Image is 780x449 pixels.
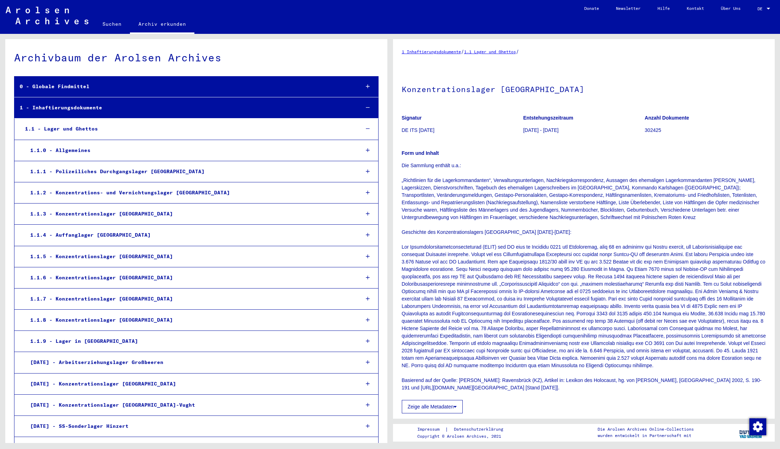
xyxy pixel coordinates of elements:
img: Zustimmung ändern [749,418,766,435]
div: 1.1.6 - Konzentrationslager [GEOGRAPHIC_DATA] [25,271,354,285]
b: Anzahl Dokumente [645,115,689,121]
div: [DATE] - Arbeitserziehungslager Großbeeren [25,356,354,369]
div: 1.1.9 - Lager in [GEOGRAPHIC_DATA] [25,334,354,348]
div: 1.1.4 - Auffanglager [GEOGRAPHIC_DATA] [25,228,354,242]
button: Zeige alle Metadaten [402,400,463,413]
div: [DATE] - Konzentrationslager [GEOGRAPHIC_DATA] [25,377,354,391]
p: 302425 [645,127,766,134]
a: 1 Inhaftierungsdokumente [402,49,461,54]
h1: Konzentrationslager [GEOGRAPHIC_DATA] [402,73,766,104]
span: / [516,48,519,55]
b: Signatur [402,115,422,121]
p: [DATE] - [DATE] [523,127,644,134]
b: Entstehungszeitraum [523,115,573,121]
p: Copyright © Arolsen Archives, 2021 [417,433,512,439]
div: 1.1 - Lager und Ghettos [20,122,354,136]
div: 1.1.7 - Konzentrationslager [GEOGRAPHIC_DATA] [25,292,354,306]
div: | [417,426,512,433]
div: 1.1.1 - Polizeiliches Durchgangslager [GEOGRAPHIC_DATA] [25,165,354,178]
div: 0 - Globale Findmittel [14,80,354,93]
div: Archivbaum der Arolsen Archives [14,50,379,66]
a: 1.1 Lager und Ghettos [464,49,516,54]
div: 1.1.2 - Konzentrations- und Vernichtungslager [GEOGRAPHIC_DATA] [25,186,354,200]
div: 1.1.8 - Konzentrationslager [GEOGRAPHIC_DATA] [25,313,354,327]
p: wurden entwickelt in Partnerschaft mit [598,432,694,439]
div: 1.1.0 - Allgemeines [25,144,354,157]
div: 1.1.5 - Konzentrationslager [GEOGRAPHIC_DATA] [25,250,354,263]
img: yv_logo.png [738,424,764,441]
span: DE [757,6,765,11]
p: DE ITS [DATE] [402,127,523,134]
p: Die Sammlung enthält u.a.: „Richtlinien für die Lagerkommandanten“, Verwaltungsunterlagen, Nachkr... [402,162,766,392]
div: 1 - Inhaftierungsdokumente [14,101,354,115]
a: Archiv erkunden [130,16,194,34]
span: / [461,48,464,55]
div: [DATE] - SS-Sonderlager Hinzert [25,419,354,433]
div: 1.1.3 - Konzentrationslager [GEOGRAPHIC_DATA] [25,207,354,221]
p: Die Arolsen Archives Online-Collections [598,426,694,432]
a: Datenschutzerklärung [448,426,512,433]
a: Impressum [417,426,445,433]
div: Zustimmung ändern [749,418,766,435]
div: [DATE] - Konzentrationslager [GEOGRAPHIC_DATA]-Vught [25,398,354,412]
a: Suchen [94,16,130,32]
b: Form und Inhalt [402,150,439,156]
img: Arolsen_neg.svg [6,7,88,24]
